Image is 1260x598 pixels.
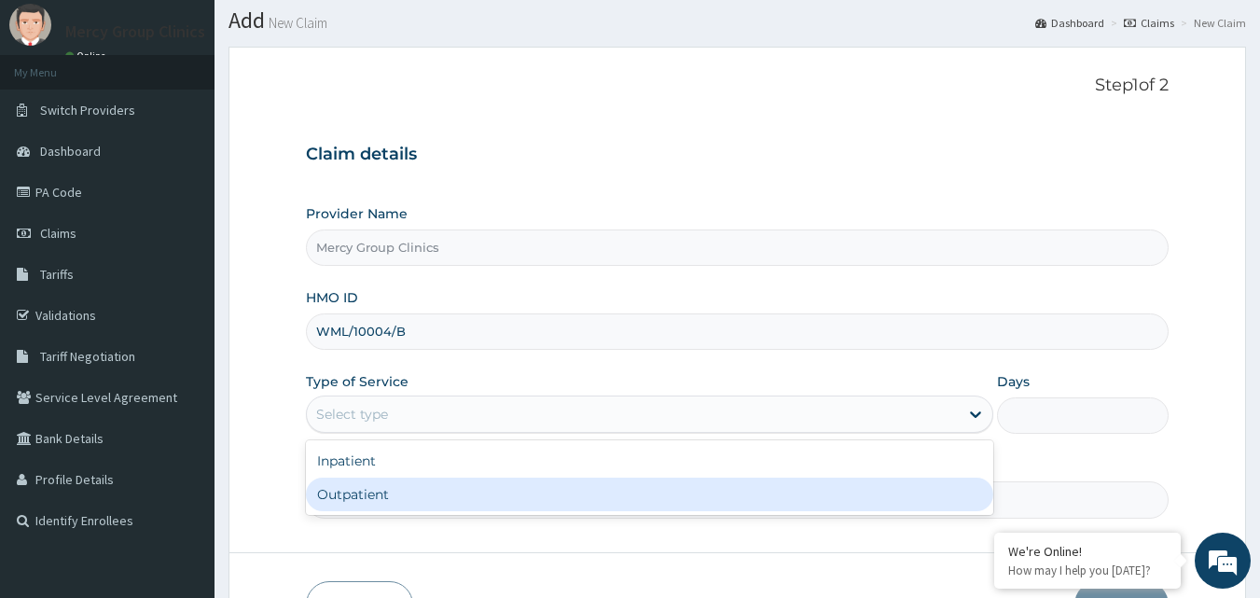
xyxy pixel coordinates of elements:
[306,313,1170,350] input: Enter HMO ID
[40,143,101,160] span: Dashboard
[1035,15,1104,31] a: Dashboard
[1008,543,1167,560] div: We're Online!
[306,288,358,307] label: HMO ID
[1176,15,1246,31] li: New Claim
[40,102,135,118] span: Switch Providers
[108,180,257,369] span: We're online!
[306,76,1170,96] p: Step 1 of 2
[265,16,327,30] small: New Claim
[1124,15,1174,31] a: Claims
[306,204,408,223] label: Provider Name
[40,348,135,365] span: Tariff Negotiation
[9,399,355,465] textarea: Type your message and hit 'Enter'
[306,145,1170,165] h3: Claim details
[1008,563,1167,578] p: How may I help you today?
[65,49,110,63] a: Online
[9,4,51,46] img: User Image
[316,405,388,424] div: Select type
[97,104,313,129] div: Chat with us now
[40,266,74,283] span: Tariffs
[997,372,1030,391] label: Days
[306,444,993,478] div: Inpatient
[35,93,76,140] img: d_794563401_company_1708531726252_794563401
[306,478,993,511] div: Outpatient
[306,9,351,54] div: Minimize live chat window
[306,372,408,391] label: Type of Service
[65,23,205,40] p: Mercy Group Clinics
[40,225,76,242] span: Claims
[228,8,1246,33] h1: Add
